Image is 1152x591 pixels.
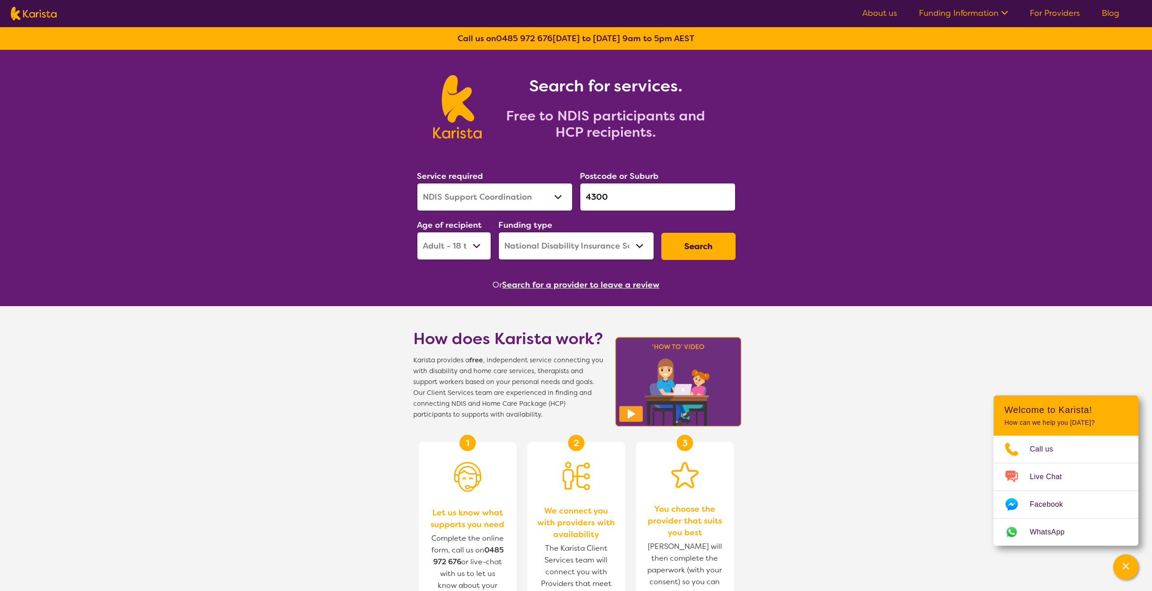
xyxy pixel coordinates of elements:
span: Live Chat [1030,470,1073,484]
button: Channel Menu [1113,554,1138,580]
img: Karista logo [433,75,482,139]
h2: Free to NDIS participants and HCP recipients. [492,108,719,140]
span: We connect you with providers with availability [536,505,616,540]
button: Search for a provider to leave a review [502,278,660,292]
label: Funding type [498,220,552,231]
span: WhatsApp [1030,525,1076,539]
label: Service required [417,171,483,182]
img: Person with headset icon [454,462,481,492]
img: Karista video [612,334,745,429]
label: Postcode or Suburb [580,171,659,182]
h2: Welcome to Karista! [1004,404,1128,415]
label: Age of recipient [417,220,482,231]
a: Blog [1102,8,1119,19]
div: 2 [568,435,584,451]
p: How can we help you [DATE]? [1004,419,1128,427]
a: About us [862,8,897,19]
span: Call us [1030,442,1064,456]
a: Funding Information [919,8,1008,19]
div: 1 [459,435,476,451]
button: Search [661,233,736,260]
span: Or [492,278,502,292]
input: Type [580,183,736,211]
div: Channel Menu [994,395,1138,546]
div: 3 [677,435,693,451]
img: Star icon [671,462,698,488]
span: Karista provides a , independent service connecting you with disability and home care services, t... [413,355,603,420]
b: free [469,356,483,365]
span: You choose the provider that suits you best [645,503,725,538]
img: Person being matched to services icon [563,462,590,490]
a: For Providers [1030,8,1080,19]
b: Call us on [DATE] to [DATE] 9am to 5pm AEST [458,33,694,44]
ul: Choose channel [994,436,1138,546]
a: Web link opens in a new tab. [994,519,1138,546]
a: 0485 972 676 [496,33,553,44]
h1: Search for services. [492,75,719,97]
h1: How does Karista work? [413,328,603,350]
img: Karista logo [11,7,57,20]
span: Facebook [1030,498,1074,511]
span: Let us know what supports you need [428,507,507,530]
